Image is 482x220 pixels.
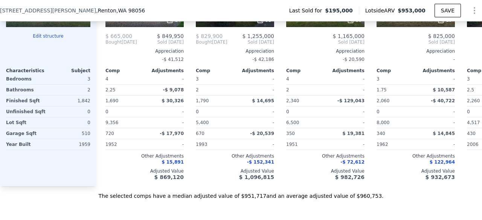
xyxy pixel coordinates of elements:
[196,120,209,125] span: 5,400
[196,33,223,39] span: $ 829,900
[6,33,90,39] button: Edit structure
[50,96,90,106] div: 1,842
[286,76,289,82] span: 4
[286,39,365,45] span: Sold [DATE]
[327,106,365,117] div: -
[196,76,199,82] span: 3
[196,48,274,54] div: Appreciation
[250,131,274,136] span: -$ 20,539
[236,74,274,84] div: -
[105,85,143,95] div: 2.25
[417,117,455,128] div: -
[417,106,455,117] div: -
[333,33,365,39] span: $ 1,165,000
[286,120,299,125] span: 6,500
[236,106,274,117] div: -
[105,153,184,159] div: Other Adjustments
[196,39,227,45] div: [DATE]
[6,96,47,106] div: Finished Sqft
[377,68,416,74] div: Comp
[289,7,325,14] span: Last Sold for
[6,106,47,117] div: Unfinished Sqft
[239,174,274,180] span: $ 1,096,815
[252,98,274,103] span: $ 14,695
[433,131,455,136] span: $ 14,845
[433,87,455,93] span: $ 10,587
[6,117,47,128] div: Lot Sqft
[162,57,184,62] span: -$ 41,512
[377,153,455,159] div: Other Adjustments
[286,48,365,54] div: Appreciation
[327,139,365,150] div: -
[50,117,90,128] div: 0
[377,139,414,150] div: 1962
[286,168,365,174] div: Adjusted Value
[377,85,414,95] div: 1.75
[286,85,324,95] div: 2
[157,33,184,39] span: $ 849,950
[162,98,184,103] span: $ 30,326
[137,39,184,45] span: Sold [DATE]
[235,68,274,74] div: Adjustments
[286,153,365,159] div: Other Adjustments
[467,131,476,136] span: 430
[105,76,108,82] span: 4
[236,117,274,128] div: -
[105,120,118,125] span: 9,356
[105,39,137,45] div: [DATE]
[377,48,455,54] div: Appreciation
[105,33,132,39] span: $ 665,000
[435,4,461,17] button: SAVE
[146,106,184,117] div: -
[467,120,480,125] span: 4,517
[398,8,426,14] span: $953,000
[430,159,455,165] span: $ 122,964
[327,85,365,95] div: -
[160,131,184,136] span: -$ 17,970
[196,139,233,150] div: 1993
[227,39,274,45] span: Sold [DATE]
[162,159,184,165] span: $ 15,891
[286,139,324,150] div: 1951
[377,98,389,103] span: 2,060
[50,106,90,117] div: 0
[377,109,380,114] span: 0
[377,168,455,174] div: Adjusted Value
[146,74,184,84] div: -
[335,174,365,180] span: $ 982,726
[196,131,204,136] span: 670
[252,57,274,62] span: -$ 42,186
[196,68,235,74] div: Comp
[196,85,233,95] div: 2
[145,68,184,74] div: Adjustments
[6,68,48,74] div: Characteristics
[6,74,47,84] div: Bedrooms
[467,76,470,82] span: 3
[365,7,398,14] span: Lotside ARV
[163,87,184,93] span: -$ 9,078
[377,54,455,65] div: -
[286,68,325,74] div: Comp
[96,7,145,14] span: , Renton
[146,139,184,150] div: -
[50,128,90,139] div: 510
[340,159,365,165] span: -$ 72,612
[286,131,295,136] span: 350
[417,74,455,84] div: -
[105,139,143,150] div: 1952
[6,139,47,150] div: Year Built
[196,39,212,45] span: Bought
[6,85,47,95] div: Bathrooms
[116,8,145,14] span: , WA 98056
[286,98,299,103] span: 2,340
[236,139,274,150] div: -
[48,68,90,74] div: Subject
[105,48,184,54] div: Appreciation
[426,174,455,180] span: $ 932,673
[105,98,118,103] span: 1,690
[377,76,380,82] span: 3
[428,33,455,39] span: $ 825,000
[105,68,145,74] div: Comp
[196,168,274,174] div: Adjusted Value
[146,117,184,128] div: -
